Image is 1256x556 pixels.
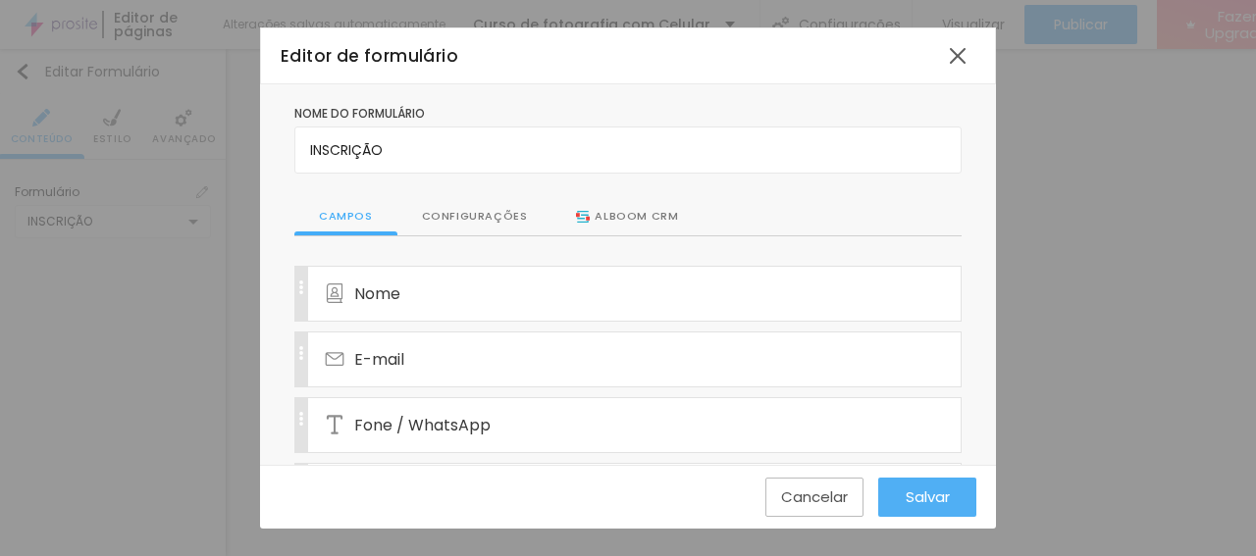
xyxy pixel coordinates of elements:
img: Icone [325,349,344,369]
div: Campos [294,198,397,235]
span: E-mail [354,347,404,372]
input: Contato [294,126,962,174]
img: Icone [294,412,308,426]
span: Nome [354,281,400,306]
span: Nome do formulário [294,105,425,122]
button: Salvar [878,478,976,517]
img: Logo Alboom CRM [576,211,590,223]
div: Alboom CRM [576,208,678,226]
span: Salvar [906,488,950,505]
img: Icone [325,283,344,303]
img: Icone [294,280,308,294]
button: Cancelar [765,478,863,517]
span: Editor de formulário [281,44,458,68]
img: Icone [325,415,344,434]
div: Configurações [397,198,552,235]
div: Cancelar [781,488,848,505]
img: Icone [294,346,308,360]
span: Fone / WhatsApp [354,413,491,437]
